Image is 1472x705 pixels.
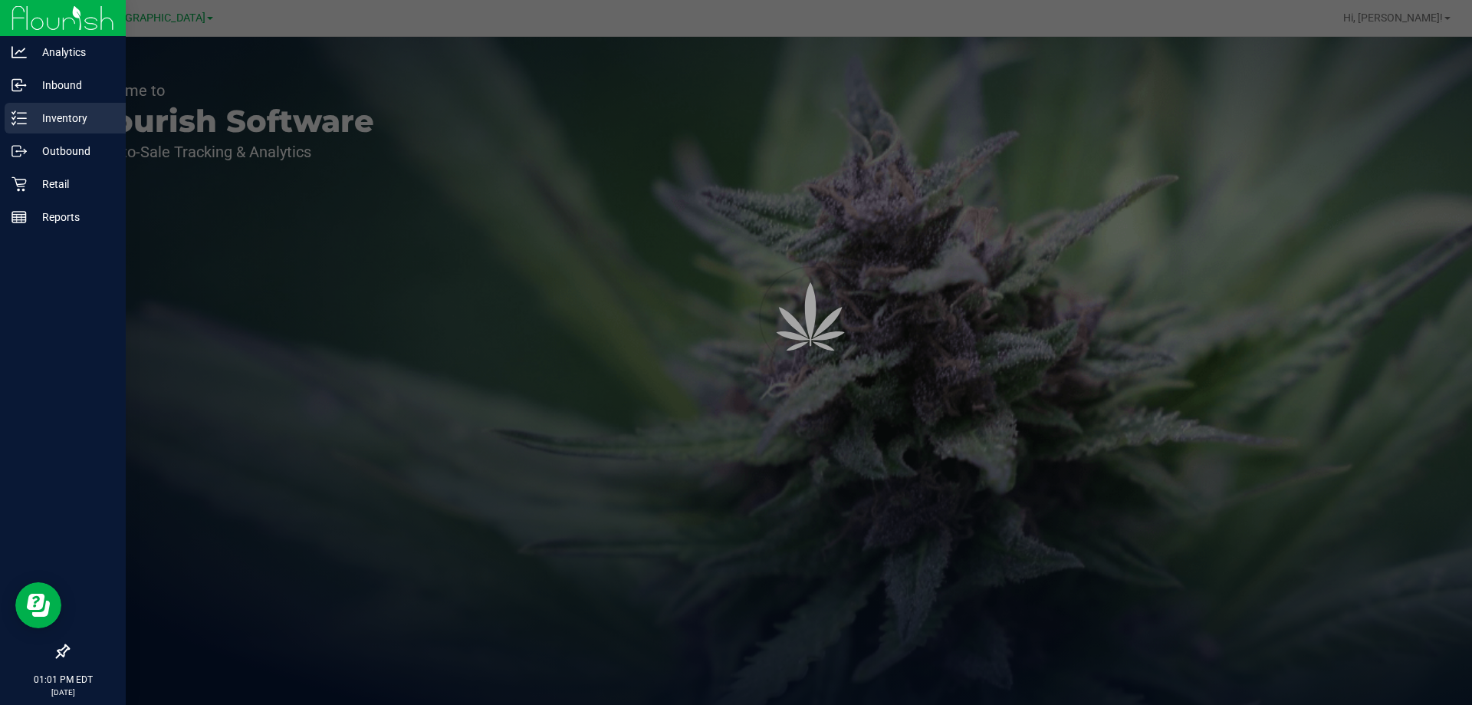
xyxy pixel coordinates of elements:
[11,209,27,225] inline-svg: Reports
[15,582,61,628] iframe: Resource center
[27,175,119,193] p: Retail
[27,109,119,127] p: Inventory
[11,44,27,60] inline-svg: Analytics
[7,673,119,687] p: 01:01 PM EDT
[7,687,119,698] p: [DATE]
[27,76,119,94] p: Inbound
[11,77,27,93] inline-svg: Inbound
[11,110,27,126] inline-svg: Inventory
[11,176,27,192] inline-svg: Retail
[11,143,27,159] inline-svg: Outbound
[27,208,119,226] p: Reports
[27,142,119,160] p: Outbound
[27,43,119,61] p: Analytics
